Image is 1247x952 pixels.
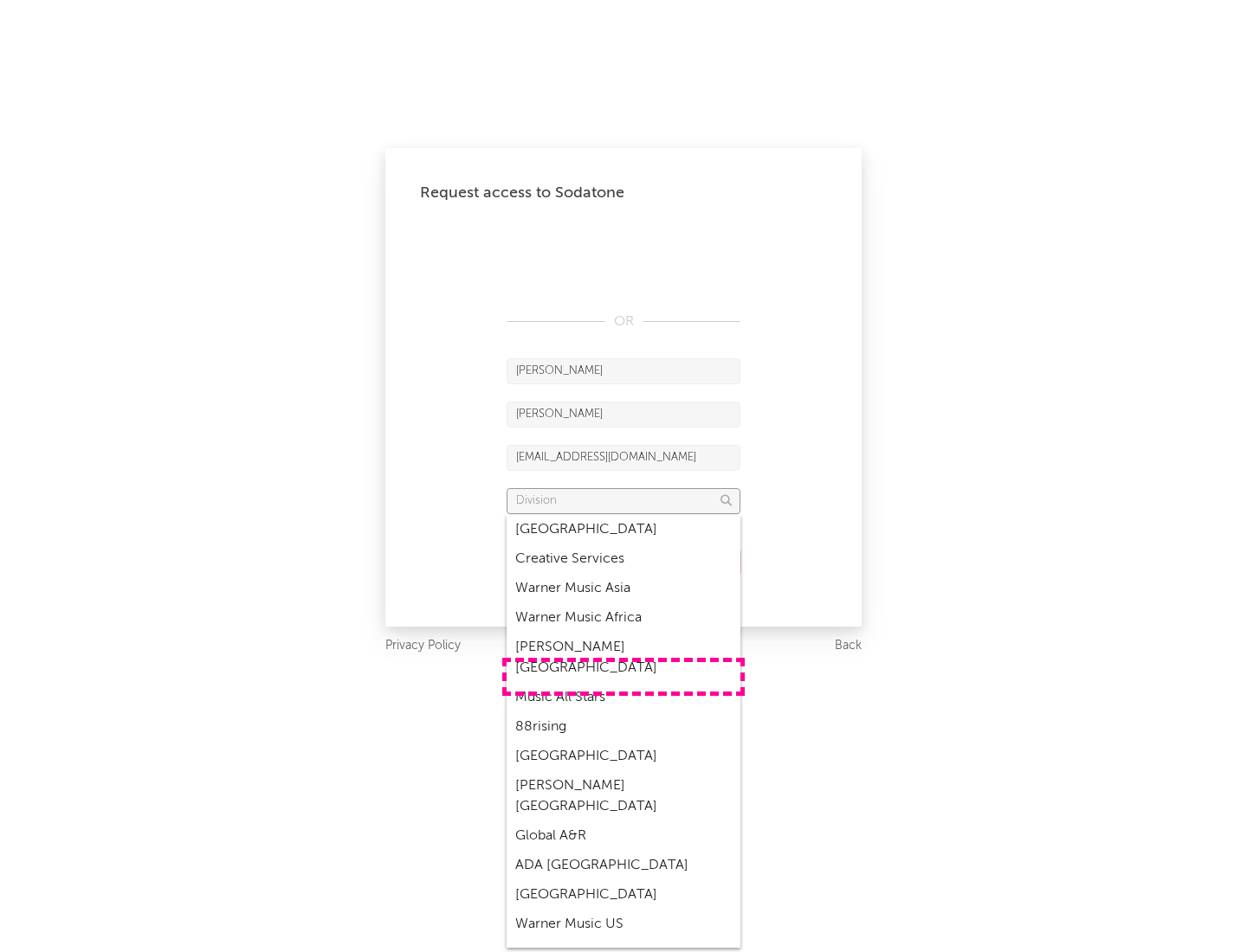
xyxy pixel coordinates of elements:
[507,771,740,821] div: [PERSON_NAME] [GEOGRAPHIC_DATA]
[507,544,740,574] div: Creative Services
[507,821,740,851] div: Global A&R
[507,880,740,910] div: [GEOGRAPHIC_DATA]
[507,488,740,514] input: Division
[507,603,740,633] div: Warner Music Africa
[420,183,827,203] div: Request access to Sodatone
[507,402,740,428] input: Last Name
[507,358,740,384] input: First Name
[507,574,740,603] div: Warner Music Asia
[835,635,862,657] a: Back
[507,851,740,880] div: ADA [GEOGRAPHIC_DATA]
[507,683,740,712] div: Music All Stars
[507,515,740,544] div: [GEOGRAPHIC_DATA]
[507,633,740,683] div: [PERSON_NAME] [GEOGRAPHIC_DATA]
[507,742,740,771] div: [GEOGRAPHIC_DATA]
[507,712,740,742] div: 88rising
[507,445,740,471] input: Email
[385,635,461,657] a: Privacy Policy
[507,910,740,939] div: Warner Music US
[507,312,740,332] div: OR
